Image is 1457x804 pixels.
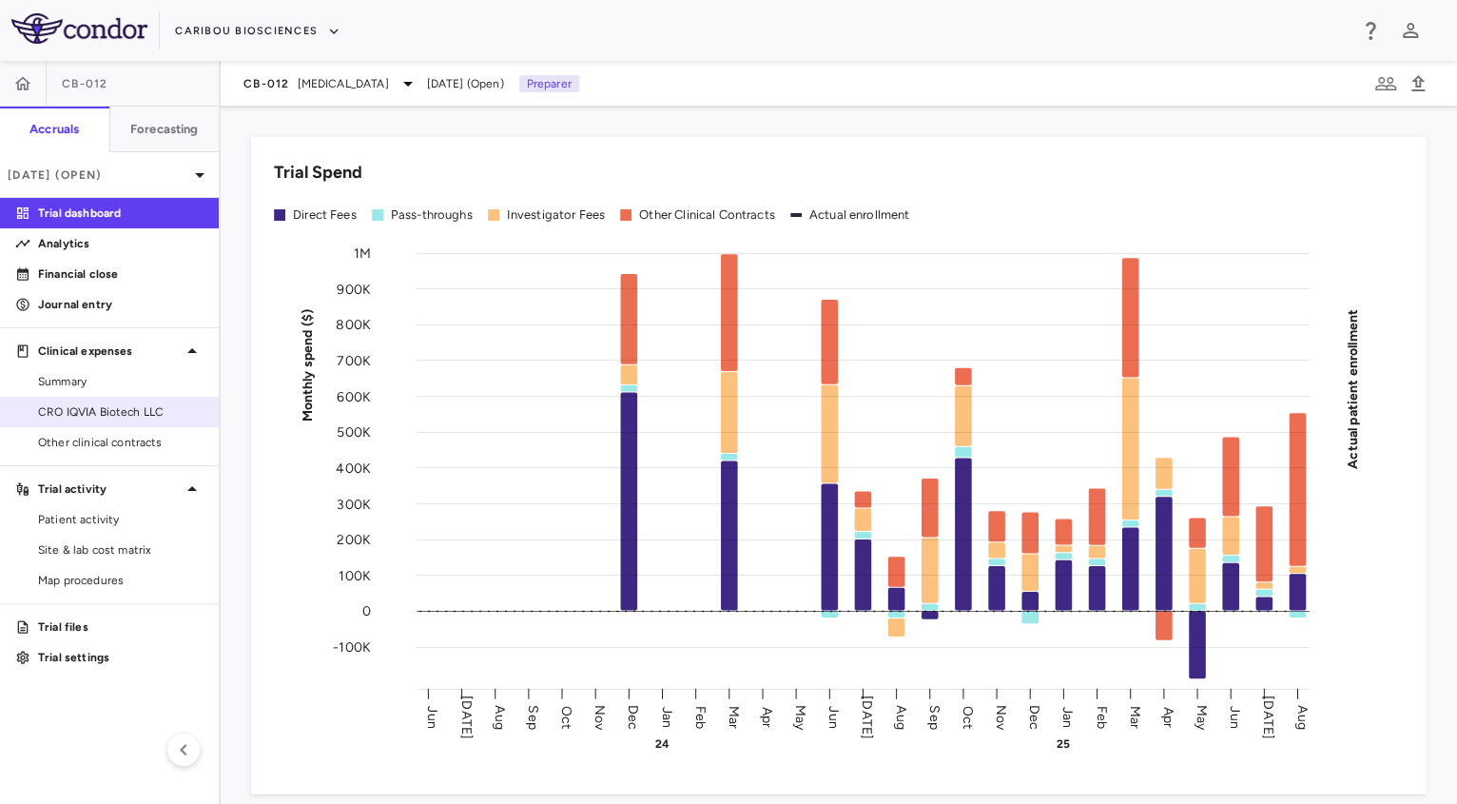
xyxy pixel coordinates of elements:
[525,705,541,729] text: Sep
[337,424,371,441] tspan: 500K
[339,567,371,583] tspan: 100K
[336,460,371,476] tspan: 400K
[639,206,775,224] div: Other Clinical Contracts
[1026,704,1042,729] text: Dec
[8,167,188,184] p: [DATE] (Open)
[1293,705,1310,729] text: Aug
[492,705,508,729] text: Aug
[427,75,504,92] span: [DATE] (Open)
[337,388,371,404] tspan: 600K
[592,704,608,730] text: Nov
[1059,706,1076,727] text: Jan
[519,75,579,92] p: Preparer
[1160,706,1176,727] text: Apr
[1260,696,1276,739] text: [DATE]
[759,706,775,727] text: Apr
[826,706,842,728] text: Jun
[38,618,204,636] p: Trial files
[38,649,204,666] p: Trial settings
[293,206,357,224] div: Direct Fees
[337,496,371,512] tspan: 300K
[354,245,371,261] tspan: 1M
[926,705,942,729] text: Sep
[29,121,79,138] h6: Accruals
[1227,706,1243,728] text: Jun
[1194,704,1210,730] text: May
[960,705,976,728] text: Oct
[38,572,204,589] span: Map procedures
[38,265,204,283] p: Financial close
[337,281,371,297] tspan: 900K
[175,16,340,47] button: Caribou Biosciences
[1345,308,1361,468] tspan: Actual patient enrollment
[62,76,108,91] span: CB-012
[38,480,181,498] p: Trial activity
[38,403,204,421] span: CRO IQVIA Biotech LLC
[655,737,670,751] text: 24
[859,696,875,739] text: [DATE]
[558,705,574,728] text: Oct
[38,511,204,528] span: Patient activity
[1093,705,1109,728] text: Feb
[243,76,290,91] span: CB-012
[792,704,808,730] text: May
[300,308,316,422] tspan: Monthly spend ($)
[658,706,674,727] text: Jan
[1057,737,1070,751] text: 25
[424,706,440,728] text: Jun
[38,296,204,313] p: Journal entry
[391,206,473,224] div: Pass-throughs
[625,704,641,729] text: Dec
[38,235,204,252] p: Analytics
[38,541,204,559] span: Site & lab cost matrix
[337,532,371,548] tspan: 200K
[333,638,371,655] tspan: -100K
[38,434,204,451] span: Other clinical contracts
[993,704,1009,730] text: Nov
[38,343,181,360] p: Clinical expenses
[274,160,362,186] h6: Trial Spend
[336,317,371,333] tspan: 800K
[38,205,204,222] p: Trial dashboard
[809,206,910,224] div: Actual enrollment
[457,696,474,739] text: [DATE]
[892,705,908,729] text: Aug
[130,121,199,138] h6: Forecasting
[337,352,371,368] tspan: 700K
[38,373,204,390] span: Summary
[726,705,742,728] text: Mar
[692,705,709,728] text: Feb
[298,75,389,92] span: [MEDICAL_DATA]
[11,13,147,44] img: logo-full-SnFGN8VE.png
[362,603,371,619] tspan: 0
[1126,705,1142,728] text: Mar
[507,206,606,224] div: Investigator Fees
